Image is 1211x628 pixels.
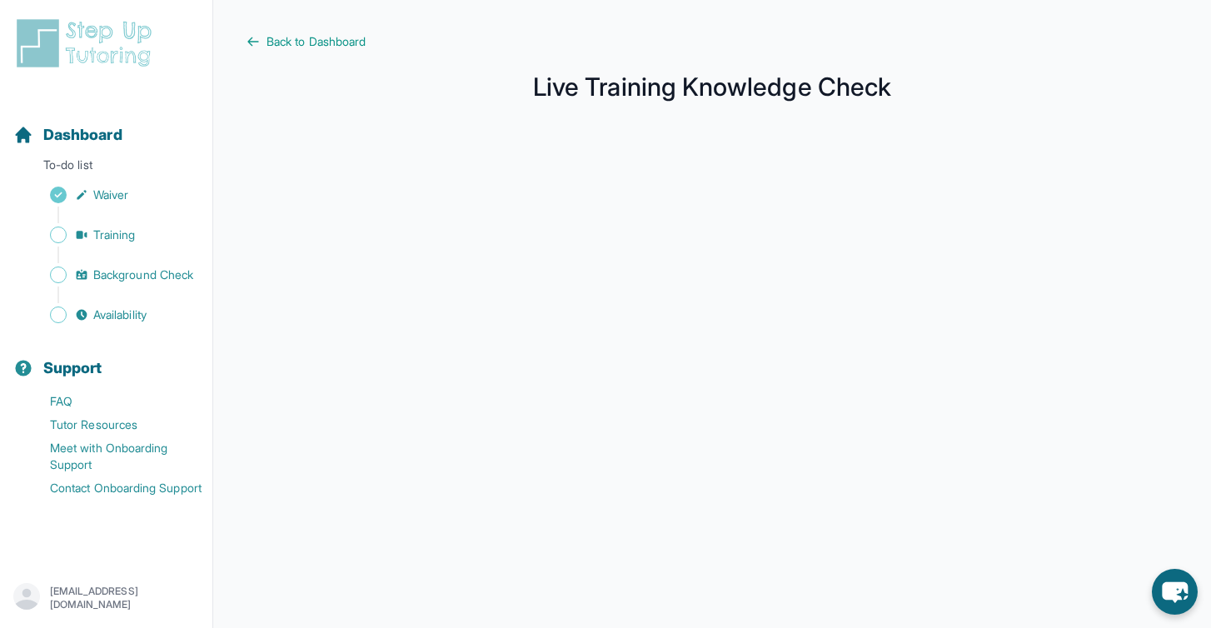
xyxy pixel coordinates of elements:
button: Support [7,330,206,386]
span: Waiver [93,187,128,203]
a: Waiver [13,183,212,207]
a: FAQ [13,390,212,413]
h1: Live Training Knowledge Check [247,77,1178,97]
a: Dashboard [13,123,122,147]
button: [EMAIL_ADDRESS][DOMAIN_NAME] [13,583,199,613]
a: Availability [13,303,212,326]
p: To-do list [7,157,206,180]
span: Support [43,356,102,380]
a: Meet with Onboarding Support [13,436,212,476]
span: Availability [93,307,147,323]
a: Back to Dashboard [247,33,1178,50]
a: Contact Onboarding Support [13,476,212,500]
span: Training [93,227,136,243]
button: chat-button [1152,569,1198,615]
span: Dashboard [43,123,122,147]
a: Background Check [13,263,212,287]
p: [EMAIL_ADDRESS][DOMAIN_NAME] [50,585,199,611]
a: Tutor Resources [13,413,212,436]
img: logo [13,17,162,70]
span: Back to Dashboard [267,33,366,50]
span: Background Check [93,267,193,283]
a: Training [13,223,212,247]
button: Dashboard [7,97,206,153]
